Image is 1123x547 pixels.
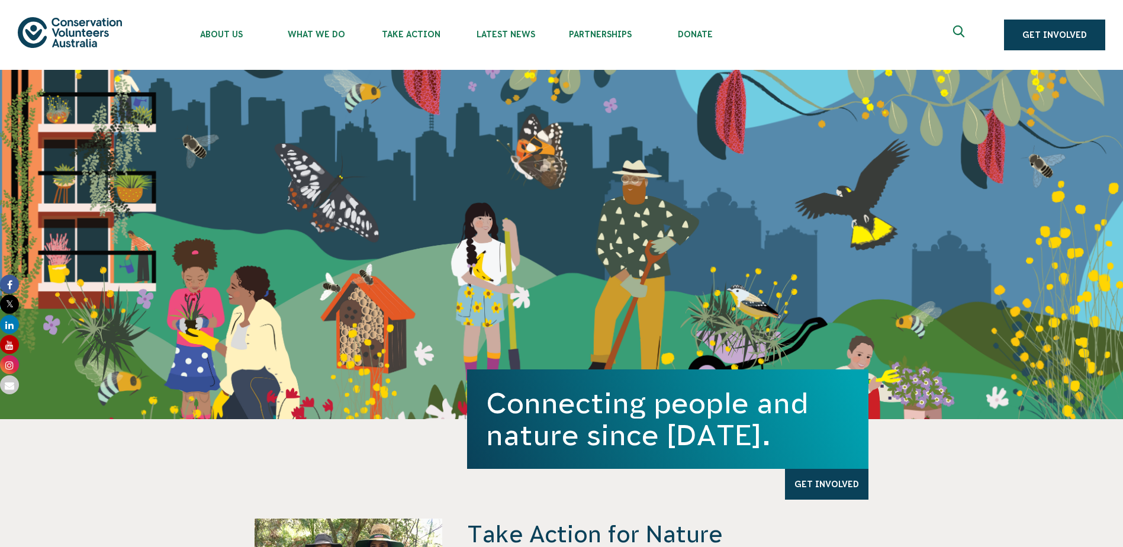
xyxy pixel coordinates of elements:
[1004,20,1105,50] a: Get Involved
[458,30,553,39] span: Latest News
[946,21,974,49] button: Expand search box Close search box
[648,30,742,39] span: Donate
[553,30,648,39] span: Partnerships
[486,387,850,451] h1: Connecting people and nature since [DATE].
[269,30,363,39] span: What We Do
[18,17,122,47] img: logo.svg
[363,30,458,39] span: Take Action
[953,25,968,44] span: Expand search box
[785,469,868,500] a: Get Involved
[174,30,269,39] span: About Us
